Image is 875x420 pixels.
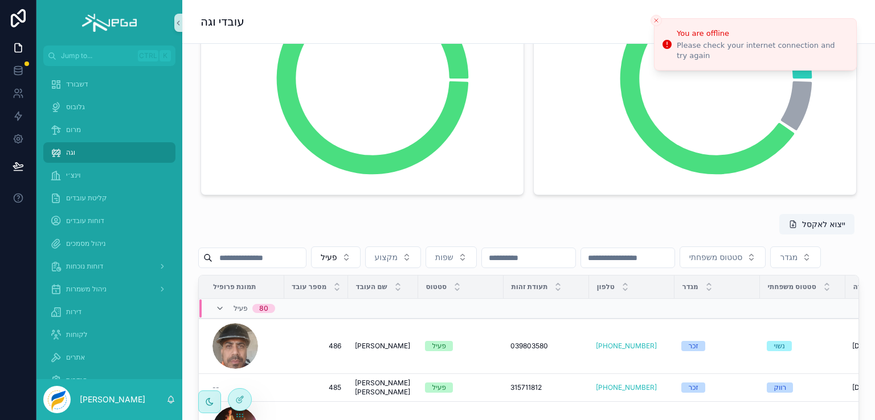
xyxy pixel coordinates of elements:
[43,256,175,277] a: דוחות נוכחות
[767,282,816,291] span: סטטוס משפחתי
[43,302,175,322] a: דירות
[774,382,786,393] div: רווק
[292,282,326,291] span: מספר עובד
[212,383,277,392] a: --
[66,171,81,180] span: וינצ׳י
[36,66,182,379] div: scrollable content
[596,341,668,351] a: [PHONE_NUMBER]
[138,50,158,61] span: Ctrl
[510,383,542,392] span: 315711812
[596,282,615,291] span: טלפון
[767,382,839,393] a: רווק
[774,341,784,351] div: נשוי
[66,102,85,112] span: גלובוס
[770,246,821,268] button: Select Button
[365,246,421,268] button: Select Button
[596,341,657,351] a: [PHONE_NUMBER]
[43,142,175,163] a: וגה
[43,279,175,299] a: ניהול משמרות
[43,120,175,140] a: מרום
[435,252,453,263] span: שפות
[66,125,81,134] span: מרום
[66,285,107,294] span: ניהול משמרות
[510,341,582,351] a: 039803580
[426,246,477,268] button: Select Button
[432,341,446,351] div: פעיל
[779,214,854,234] button: ייצוא לאקסל
[66,148,75,157] span: וגה
[677,40,847,61] div: Please check your internet connection and try again
[688,382,698,393] div: זכר
[651,15,662,26] button: Close toast
[681,382,753,393] a: זכר
[682,282,698,291] span: מגדר
[425,341,497,351] a: פעיל
[311,246,361,268] button: Select Button
[291,341,341,351] a: 486
[767,341,839,351] a: נשוי
[426,282,447,291] span: סטטוס
[201,14,244,30] h1: עובדי וגה
[66,216,104,225] span: דוחות עובדים
[43,370,175,390] a: הגדרות
[43,188,175,208] a: קליטת עובדים
[43,233,175,254] a: ניהול מסמכים
[355,282,387,291] span: שם העובד
[321,252,337,263] span: פעיל
[66,80,88,89] span: דשבורד
[66,262,103,271] span: דוחות נוכחות
[259,304,268,313] div: 80
[43,324,175,345] a: לקוחות
[677,28,847,39] div: You are offline
[66,193,107,203] span: קליטת עובדים
[688,341,698,351] div: זכר
[43,74,175,94] a: דשבורד
[43,46,175,66] button: Jump to...CtrlK
[234,304,248,313] span: פעיל
[432,382,446,393] div: פעיל
[355,341,411,351] a: [PERSON_NAME]
[681,341,753,351] a: זכר
[596,383,657,392] a: [PHONE_NUMBER]
[161,51,170,60] span: K
[82,14,136,32] img: App logo
[66,353,85,362] span: אתרים
[511,282,547,291] span: תעודת זהות
[61,51,133,60] span: Jump to...
[43,347,175,368] a: אתרים
[375,252,398,263] span: מקצוע
[43,211,175,231] a: דוחות עובדים
[66,376,87,385] span: הגדרות
[596,383,668,392] a: [PHONE_NUMBER]
[66,330,88,339] span: לקוחות
[355,378,411,397] a: [PERSON_NAME] [PERSON_NAME]
[425,382,497,393] a: פעיל
[43,97,175,117] a: גלובוס
[43,165,175,186] a: וינצ׳י
[213,282,256,291] span: תמונת פרופיל
[689,252,743,263] span: סטטוס משפחתי
[510,383,582,392] a: 315711812
[66,239,106,248] span: ניהול מסמכים
[80,394,145,405] p: [PERSON_NAME]
[780,252,798,263] span: מגדר
[355,341,410,351] span: [PERSON_NAME]
[291,383,341,392] a: 485
[66,307,81,316] span: דירות
[680,246,766,268] button: Select Button
[510,341,548,351] span: 039803580
[212,383,219,392] span: --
